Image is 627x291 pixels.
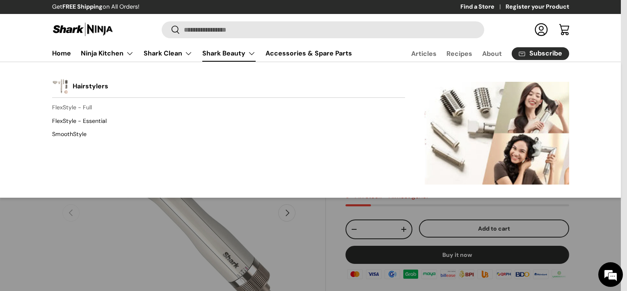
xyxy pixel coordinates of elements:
a: Register your Product [506,2,569,12]
summary: Ninja Kitchen [76,45,139,62]
summary: Shark Clean [139,45,197,62]
a: Find a Store [460,2,506,12]
a: Home [52,45,71,61]
a: About [482,46,502,62]
a: Articles [411,46,437,62]
span: Subscribe [529,50,562,57]
img: Shark Ninja Philippines [52,21,114,37]
a: Recipes [446,46,472,62]
a: Subscribe [512,47,569,60]
p: Get on All Orders! [52,2,140,12]
a: Accessories & Spare Parts [265,45,352,61]
nav: Primary [52,45,352,62]
nav: Secondary [391,45,569,62]
strong: FREE Shipping [62,3,103,10]
summary: Shark Beauty [197,45,261,62]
